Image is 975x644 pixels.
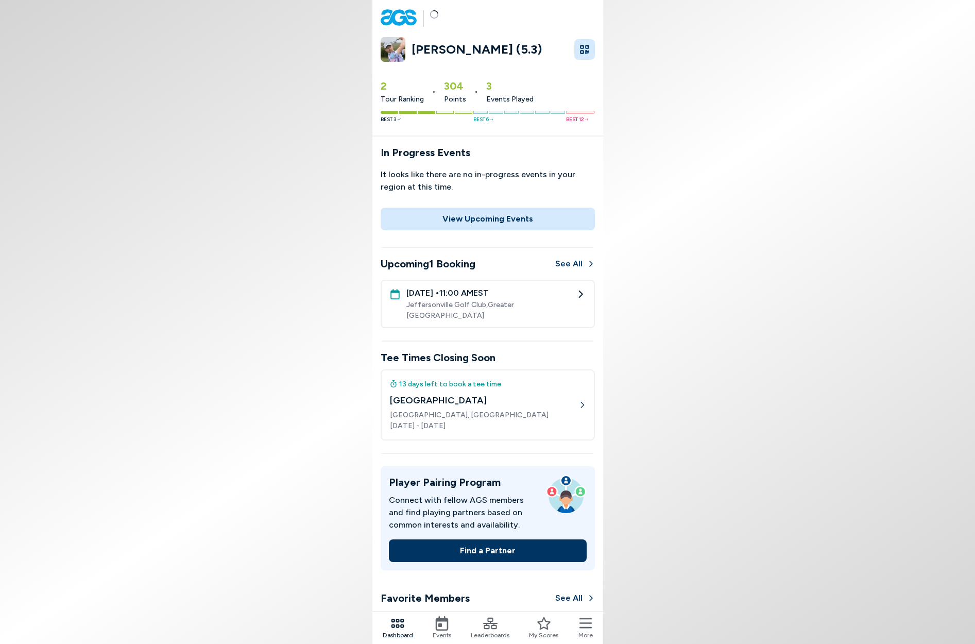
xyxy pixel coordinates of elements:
[383,631,413,640] span: Dashboard
[486,94,534,105] span: Events Played
[381,115,401,123] span: Best 3
[389,494,538,531] p: Connect with fellow AGS members and find playing partners based on common interests and availabil...
[444,78,466,94] span: 304
[578,631,593,640] span: More
[578,616,593,640] button: More
[473,115,493,123] span: Best 6
[433,616,451,640] a: Events
[381,78,424,94] span: 2
[471,616,509,640] a: Leaderboards
[471,631,509,640] span: Leaderboards
[389,474,538,490] h3: Player Pairing Program
[389,539,587,562] button: Find a Partner
[381,369,595,445] a: 13 days left to book a tee time[GEOGRAPHIC_DATA][GEOGRAPHIC_DATA], [GEOGRAPHIC_DATA][DATE] - [DATE]
[433,631,451,640] span: Events
[390,394,578,408] h4: [GEOGRAPHIC_DATA]
[381,256,475,272] h3: Upcoming 1 Booking
[412,42,568,57] a: [PERSON_NAME] (5.3)
[390,379,578,389] div: 13 days left to book a tee time
[381,94,424,105] span: Tour Ranking
[381,590,470,606] h3: Favorite Members
[555,587,595,609] button: See All
[390,420,578,431] span: [DATE] - [DATE]
[381,350,595,365] h3: Tee Times Closing Soon
[432,86,436,97] span: •
[474,86,478,97] span: •
[529,631,558,640] span: My Scores
[381,145,595,160] h3: In Progress Events
[486,78,534,94] span: 3
[381,168,595,193] span: It looks like there are no in-progress events in your region at this time.
[406,299,569,321] span: Jeffersonville Golf Club , Greater [GEOGRAPHIC_DATA]
[529,616,558,640] a: My Scores
[406,288,489,298] span: [DATE] • 11:00 AM EST
[381,208,595,230] button: View Upcoming Events
[444,94,466,105] span: Points
[381,37,405,62] img: avatar
[381,280,595,328] a: [DATE] •11:00 AMESTJeffersonville Golf Club,Greater [GEOGRAPHIC_DATA]
[566,115,588,123] span: Best 12
[555,258,595,270] a: See All
[383,616,413,640] a: Dashboard
[390,410,578,420] span: [GEOGRAPHIC_DATA], [GEOGRAPHIC_DATA]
